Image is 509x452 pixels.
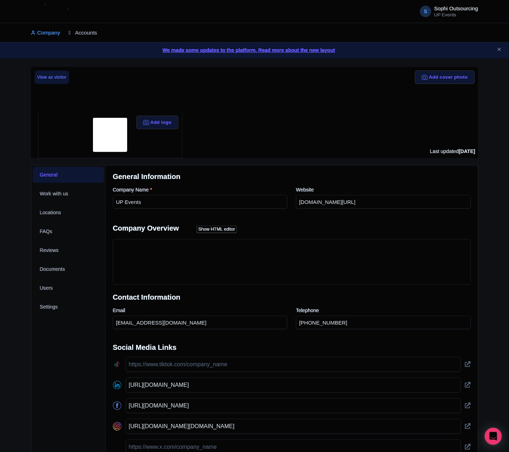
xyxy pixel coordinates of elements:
[113,187,149,193] span: Company Name
[113,360,121,369] img: tiktok-round-01-ca200c7ba8d03f2cade56905edf8567d.svg
[40,284,53,292] span: Users
[33,280,104,296] a: Users
[40,171,58,179] span: General
[35,70,69,84] a: View as visitor
[420,6,431,17] span: S
[113,173,471,180] h2: General Information
[434,5,478,11] span: Sophi Outsourcing
[33,186,104,202] a: Work with us
[33,242,104,258] a: Reviews
[126,357,461,372] input: https://www.tiktok.com/company_name
[113,224,179,232] span: Company Overview
[485,428,502,445] div: Open Intercom Messenger
[4,47,505,54] a: We made some updates to the platform. Read more about the new layout
[126,398,461,413] input: https://www.facebook.com/company_name
[40,266,65,273] span: Documents
[126,378,461,393] input: https://www.linkedin.com/company/name
[40,228,52,235] span: FAQs
[113,443,121,451] img: x-round-01-2a040f8114114d748f4f633894d6978b.svg
[33,167,104,183] a: General
[40,247,59,254] span: Reviews
[113,343,471,351] h2: Social Media Links
[415,70,475,84] button: Add cover photo
[296,187,314,193] span: Website
[113,401,121,410] img: facebook-round-01-50ddc191f871d4ecdbe8252d2011563a.svg
[31,23,60,43] a: Company
[33,299,104,315] a: Settings
[40,209,61,216] span: Locations
[40,190,68,198] span: Work with us
[497,46,502,54] button: Close announcement
[197,226,237,233] div: Show HTML editor
[27,4,83,19] img: logo-ab69f6fb50320c5b225c76a69d11143b.png
[136,116,178,129] button: Add logo
[69,23,97,43] a: Accounts
[113,308,125,313] span: Email
[113,381,121,389] img: linkedin-round-01-4bc9326eb20f8e88ec4be7e8773b84b7.svg
[113,422,121,431] img: instagram-round-01-d873700d03cfe9216e9fb2676c2aa726.svg
[126,419,461,434] input: https://www.instagram.com/company_name
[33,224,104,240] a: FAQs
[296,308,319,313] span: Telephone
[434,12,478,17] small: UP Events
[33,261,104,277] a: Documents
[459,148,475,154] span: [DATE]
[33,205,104,221] a: Locations
[40,303,58,311] span: Settings
[113,293,471,301] h2: Contact Information
[416,6,478,17] a: S Sophi Outsourcing UP Events
[430,148,475,155] div: Last updated
[93,118,127,152] img: profile-logo-d1a8e230fb1b8f12adc913e4f4d7365c.png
